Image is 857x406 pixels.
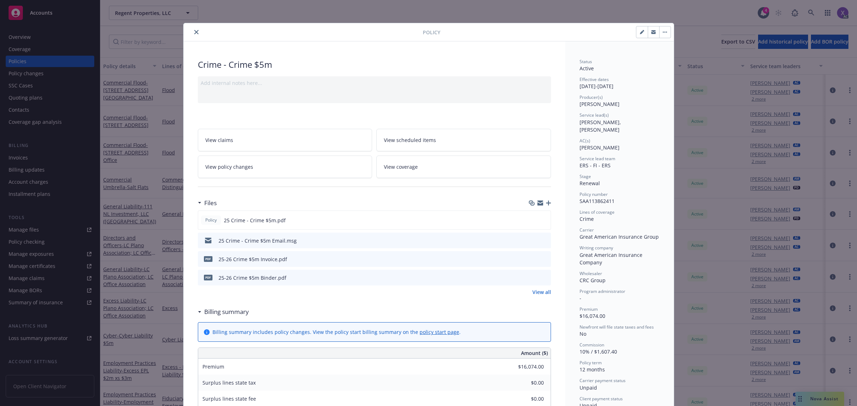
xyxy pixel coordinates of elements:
[205,163,253,171] span: View policy changes
[580,180,600,187] span: Renewal
[384,136,436,144] span: View scheduled items
[580,288,625,294] span: Program administrator
[530,217,536,224] button: download file
[530,255,536,263] button: download file
[580,215,660,223] div: Crime
[580,270,602,276] span: Wholesaler
[541,217,548,224] button: preview file
[204,217,218,223] span: Policy
[580,76,609,82] span: Effective dates
[580,227,594,233] span: Carrier
[580,366,605,373] span: 12 months
[580,198,615,204] span: SAA113862411
[580,94,603,100] span: Producer(s)
[224,217,286,224] span: 25 Crime - Crime $5m.pdf
[204,198,217,208] h3: Files
[198,129,372,151] a: View claims
[580,76,660,90] div: [DATE] - [DATE]
[219,255,287,263] div: 25-26 Crime $5m Invoice.pdf
[580,173,591,179] span: Stage
[580,191,608,197] span: Policy number
[580,101,620,107] span: [PERSON_NAME]
[376,156,551,178] a: View coverage
[580,245,613,251] span: Writing company
[502,361,548,372] input: 0.00
[580,252,644,266] span: Great American Insurance Company
[202,363,224,370] span: Premium
[530,237,536,244] button: download file
[212,328,461,336] div: Billing summary includes policy changes. View the policy start billing summary on the .
[580,324,654,330] span: Newfront will file state taxes and fees
[580,306,598,312] span: Premium
[530,274,536,281] button: download file
[580,384,597,391] span: Unpaid
[580,396,623,402] span: Client payment status
[580,65,594,72] span: Active
[192,28,201,36] button: close
[204,256,212,262] span: pdf
[580,112,609,118] span: Service lead(s)
[502,377,548,388] input: 0.00
[219,237,297,244] div: 25 Crime - Crime $5m Email.msg
[580,156,615,162] span: Service lead team
[580,233,659,240] span: Great American Insurance Group
[202,395,256,402] span: Surplus lines state fee
[198,59,551,71] div: Crime - Crime $5m
[580,119,622,133] span: [PERSON_NAME], [PERSON_NAME]
[542,274,548,281] button: preview file
[580,162,611,169] span: ERS - FI - ERS
[580,295,581,301] span: -
[580,330,586,337] span: No
[420,329,459,335] a: policy start page
[423,29,440,36] span: Policy
[376,129,551,151] a: View scheduled items
[580,342,604,348] span: Commission
[580,277,606,284] span: CRC Group
[201,79,548,87] div: Add internal notes here...
[532,288,551,296] a: View all
[384,163,418,171] span: View coverage
[580,377,626,384] span: Carrier payment status
[198,156,372,178] a: View policy changes
[198,198,217,208] div: Files
[580,313,605,319] span: $16,074.00
[198,307,249,316] div: Billing summary
[580,360,602,366] span: Policy term
[580,138,590,144] span: AC(s)
[204,307,249,316] h3: Billing summary
[204,275,212,280] span: pdf
[202,379,256,386] span: Surplus lines state tax
[219,274,286,281] div: 25-26 Crime $5m Binder.pdf
[542,255,548,263] button: preview file
[521,349,548,357] span: Amount ($)
[580,348,617,355] span: 10% / $1,607.40
[542,237,548,244] button: preview file
[580,209,615,215] span: Lines of coverage
[580,144,620,151] span: [PERSON_NAME]
[205,136,233,144] span: View claims
[502,394,548,404] input: 0.00
[580,59,592,65] span: Status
